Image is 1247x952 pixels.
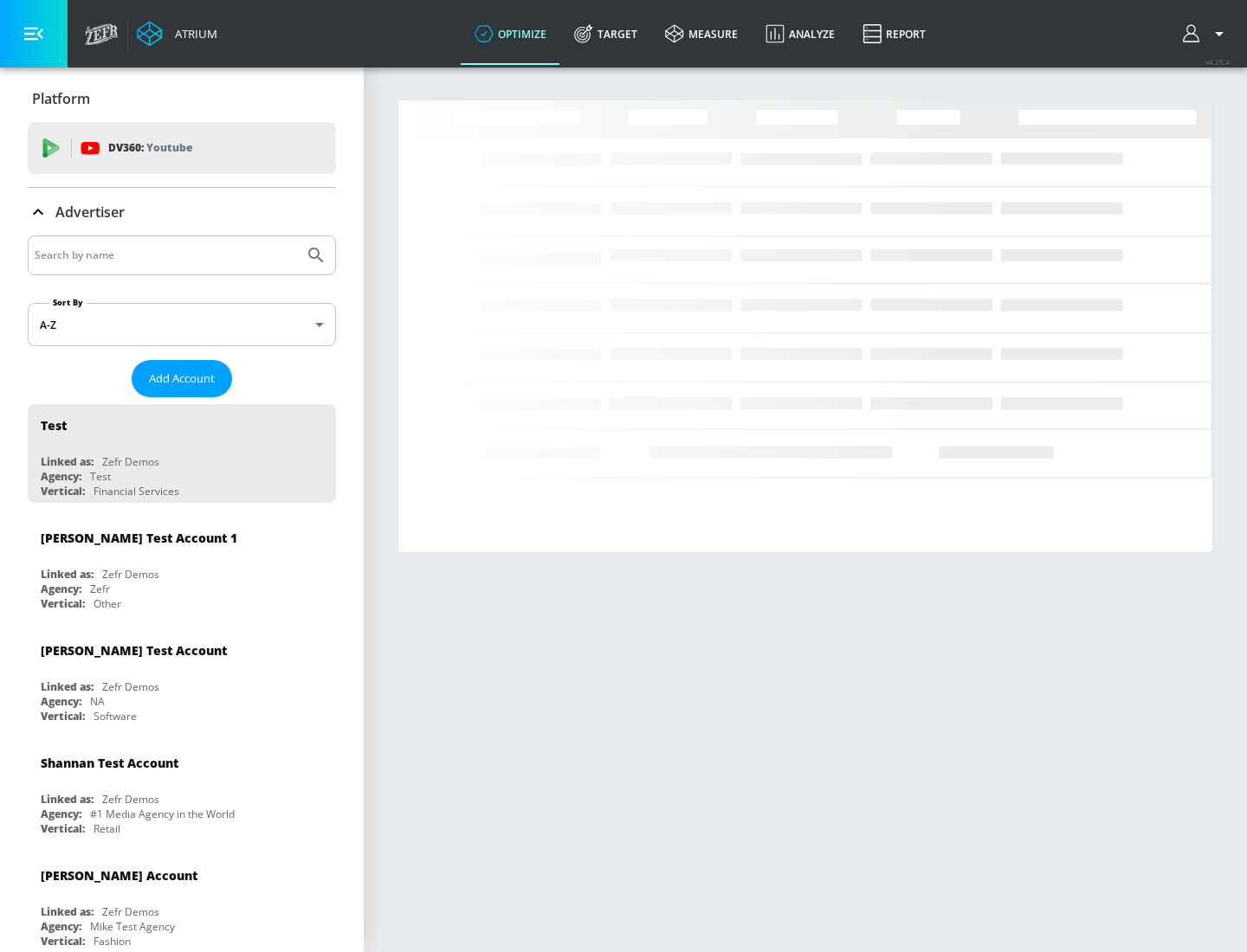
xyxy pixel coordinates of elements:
[849,3,940,65] a: Report
[41,469,81,484] div: Agency:
[146,138,192,157] p: Youtube
[41,755,178,771] div: Shannan Test Account
[94,596,121,611] div: Other
[55,203,125,222] p: Advertiser
[102,792,159,807] div: Zefr Demos
[752,3,849,65] a: Analyze
[28,188,336,236] div: Advertiser
[94,934,131,949] div: Fashion
[90,919,175,934] div: Mike Test Agency
[102,904,159,919] div: Zefr Demos
[28,742,336,840] div: Shannan Test AccountLinked as:Zefr DemosAgency:#1 Media Agency in the WorldVertical:Retail
[41,679,94,694] div: Linked as:
[102,679,159,694] div: Zefr Demos
[28,404,336,503] div: TestLinked as:Zefr DemosAgency:TestVertical:Financial Services
[90,807,235,821] div: #1 Media Agency in the World
[94,821,120,836] div: Retail
[461,3,560,65] a: optimize
[1205,57,1230,67] span: v 4.25.4
[651,3,752,65] a: measure
[32,89,90,108] p: Platform
[132,360,232,397] button: Add Account
[90,469,111,484] div: Test
[41,567,94,582] div: Linked as:
[168,26,217,42] div: Atrium
[41,596,85,611] div: Vertical:
[90,582,110,596] div: Zefr
[35,244,297,267] input: Search by name
[28,629,336,728] div: [PERSON_NAME] Test AccountLinked as:Zefr DemosAgency:NAVertical:Software
[560,3,651,65] a: Target
[41,484,85,499] div: Vertical:
[28,517,336,615] div: [PERSON_NAME] Test Account 1Linked as:Zefr DemosAgency:ZefrVertical:Other
[41,642,227,659] div: [PERSON_NAME] Test Account
[102,454,159,469] div: Zefr Demos
[90,694,105,709] div: NA
[28,74,336,123] div: Platform
[41,582,81,596] div: Agency:
[41,792,94,807] div: Linked as:
[41,417,67,434] div: Test
[41,694,81,709] div: Agency:
[41,904,94,919] div: Linked as:
[41,807,81,821] div: Agency:
[28,122,336,174] div: DV360: Youtube
[108,138,192,158] p: DV360:
[41,454,94,469] div: Linked as:
[149,369,215,389] span: Add Account
[41,709,85,724] div: Vertical:
[94,709,137,724] div: Software
[49,297,87,308] label: Sort By
[102,567,159,582] div: Zefr Demos
[41,530,237,546] div: [PERSON_NAME] Test Account 1
[41,821,85,836] div: Vertical:
[41,934,85,949] div: Vertical:
[41,867,197,884] div: [PERSON_NAME] Account
[94,484,179,499] div: Financial Services
[41,919,81,934] div: Agency:
[137,21,217,47] a: Atrium
[28,303,336,346] div: A-Z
